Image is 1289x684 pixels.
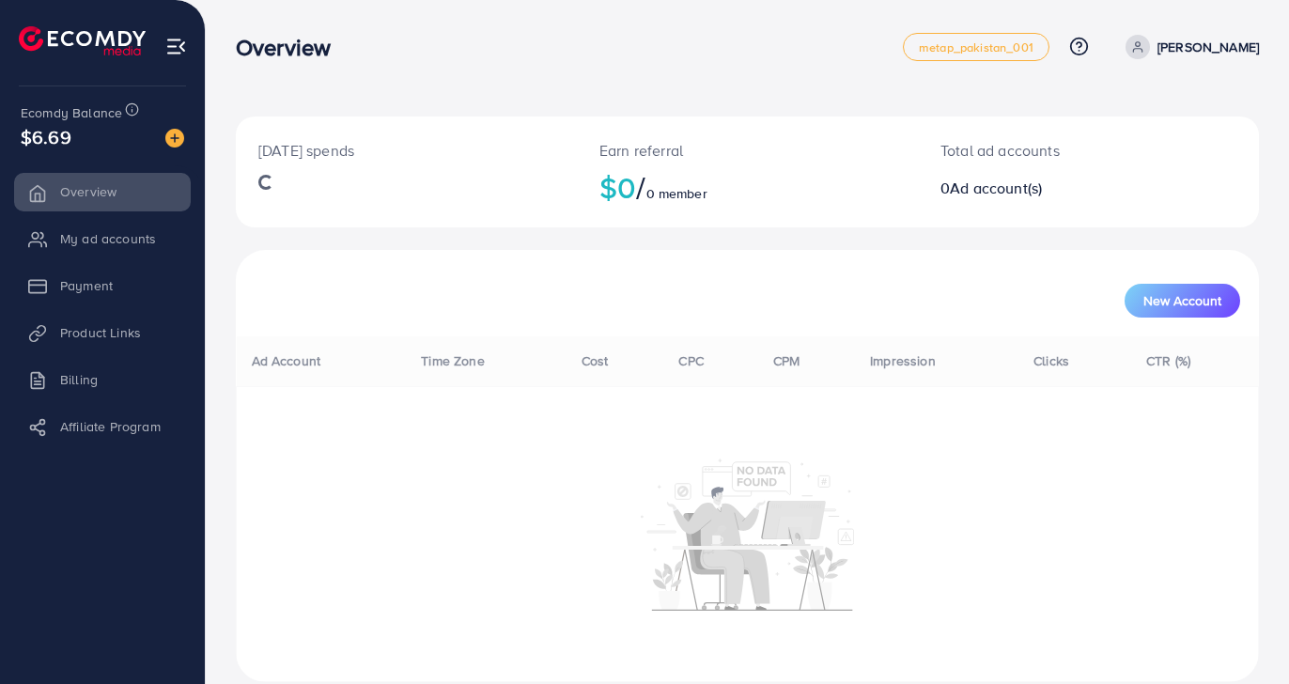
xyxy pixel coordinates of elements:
[636,165,645,209] span: /
[940,179,1151,197] h2: 0
[599,139,895,162] p: Earn referral
[1143,294,1221,307] span: New Account
[165,36,187,57] img: menu
[19,26,146,55] img: logo
[599,169,895,205] h2: $0
[646,184,707,203] span: 0 member
[940,139,1151,162] p: Total ad accounts
[258,139,554,162] p: [DATE] spends
[236,34,346,61] h3: Overview
[1125,284,1240,318] button: New Account
[1157,36,1259,58] p: [PERSON_NAME]
[21,103,122,122] span: Ecomdy Balance
[165,129,184,148] img: image
[21,123,71,150] span: $6.69
[950,178,1042,198] span: Ad account(s)
[903,33,1049,61] a: metap_pakistan_001
[919,41,1033,54] span: metap_pakistan_001
[1118,35,1259,59] a: [PERSON_NAME]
